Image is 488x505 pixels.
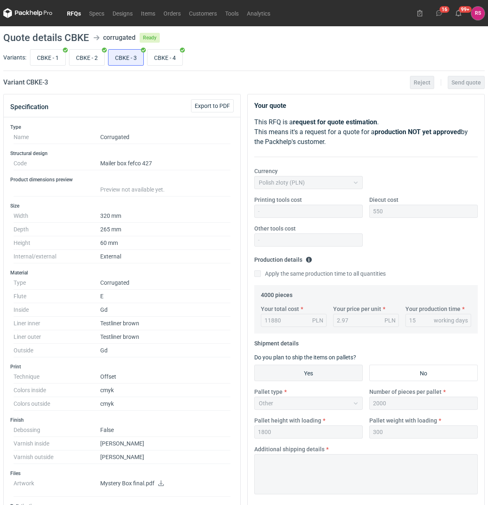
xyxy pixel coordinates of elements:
[14,437,100,450] dt: Varnish inside
[100,223,230,236] dd: 265 mm
[14,423,100,437] dt: Debossing
[448,76,485,89] button: Send quote
[293,118,377,126] strong: request for quote estimation
[261,305,299,313] label: Your total cost
[312,316,323,324] div: PLN
[14,223,100,236] dt: Depth
[147,49,183,66] label: CBKE - 4
[254,167,278,175] label: Currency
[100,423,230,437] dd: False
[254,224,296,233] label: Other tools cost
[100,480,230,487] p: Mystery Box final.pdf
[14,276,100,290] dt: Type
[100,209,230,223] dd: 320 mm
[159,8,185,18] a: Orders
[10,97,48,117] button: Specification
[254,354,356,361] label: Do you plan to ship the items on pallets?
[69,49,105,66] label: CBKE - 2
[254,416,321,425] label: Pallet height with loading
[10,417,234,423] h3: Finish
[108,8,137,18] a: Designs
[471,7,485,20] button: RS
[137,8,159,18] a: Items
[243,8,274,18] a: Analytics
[221,8,243,18] a: Tools
[100,157,230,170] dd: Mailer box fefco 427
[14,450,100,464] dt: Varnish outside
[100,130,230,144] dd: Corrugated
[10,270,234,276] h3: Material
[14,344,100,357] dt: Outside
[14,209,100,223] dt: Width
[100,317,230,330] dd: Testliner brown
[10,470,234,477] h3: Files
[103,33,136,43] div: corrugated
[100,330,230,344] dd: Testliner brown
[434,316,468,324] div: working days
[405,305,460,313] label: Your production time
[14,370,100,384] dt: Technique
[254,337,299,347] legend: Shipment details
[10,150,234,157] h3: Structural design
[30,49,66,66] label: CBKE - 1
[471,7,485,20] div: Rafał Stani
[451,80,481,85] span: Send quote
[369,388,442,396] label: Number of pieces per pallet
[10,124,234,130] h3: Type
[100,250,230,263] dd: External
[185,8,221,18] a: Customers
[10,363,234,370] h3: Print
[85,8,108,18] a: Specs
[14,303,100,317] dt: Inside
[63,8,85,18] a: RFQs
[100,437,230,450] dd: [PERSON_NAME]
[384,316,396,324] div: PLN
[254,445,325,453] label: Additional shipping details
[369,196,398,204] label: Diecut cost
[254,253,312,263] legend: Production details
[261,288,292,298] legend: 4000 pieces
[414,80,430,85] span: Reject
[333,305,381,313] label: Your price per unit
[195,103,230,109] span: Export to PDF
[100,450,230,464] dd: [PERSON_NAME]
[10,176,234,183] h3: Product dimensions preview
[100,384,230,397] dd: cmyk
[254,196,302,204] label: Printing tools cost
[100,370,230,384] dd: Offset
[14,236,100,250] dt: Height
[410,76,434,89] button: Reject
[254,388,283,396] label: Pallet type
[100,344,230,357] dd: Gd
[108,49,144,66] label: CBKE - 3
[254,117,478,147] p: This RFQ is a . This means it's a request for a quote for a by the Packhelp's customer.
[191,99,234,112] button: Export to PDF
[100,276,230,290] dd: Corrugated
[433,7,446,20] button: 16
[14,157,100,170] dt: Code
[369,416,437,425] label: Pallet weight with loading
[452,7,465,20] button: 99+
[3,78,48,87] h2: Variant CBKE - 3
[14,317,100,330] dt: Liner inner
[254,270,386,278] label: Apply the same production time to all quantities
[100,303,230,317] dd: Gd
[100,186,165,193] span: Preview not available yet.
[100,397,230,411] dd: cmyk
[14,477,100,497] dt: Artwork
[3,33,89,43] h1: Quote details CBKE
[100,236,230,250] dd: 60 mm
[10,203,234,209] h3: Size
[254,102,286,110] strong: Your quote
[14,384,100,397] dt: Colors inside
[3,8,53,18] svg: Packhelp Pro
[14,330,100,344] dt: Liner outer
[14,130,100,144] dt: Name
[14,290,100,303] dt: Flute
[14,397,100,411] dt: Colors outside
[140,33,160,43] span: Ready
[3,53,26,62] label: Variants:
[375,128,461,136] strong: production NOT yet approved
[14,250,100,263] dt: Internal/external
